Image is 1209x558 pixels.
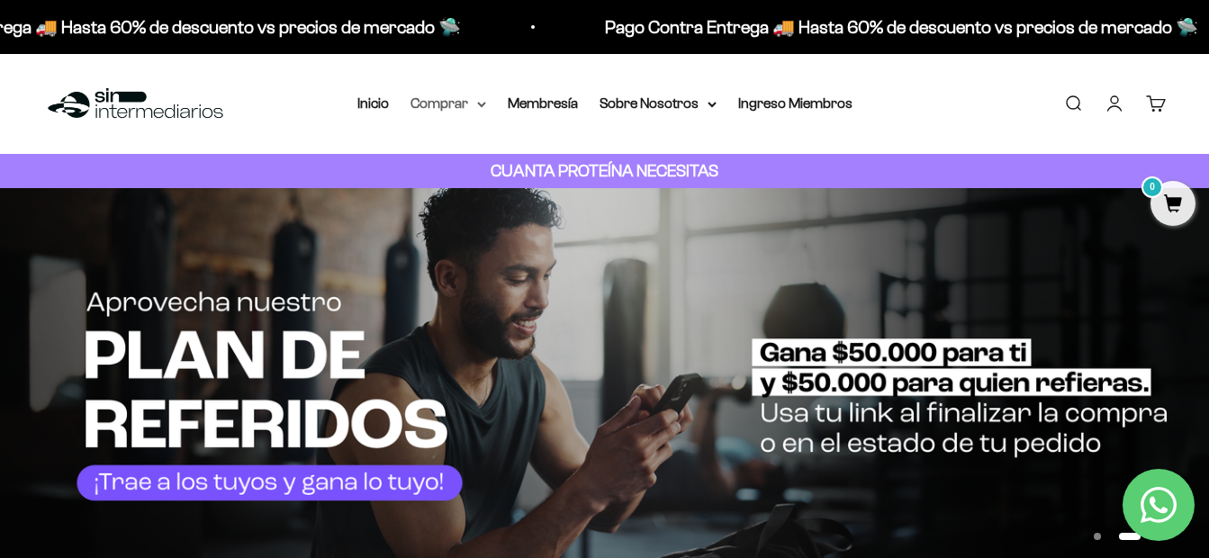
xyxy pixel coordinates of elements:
summary: Comprar [411,92,486,115]
mark: 0 [1141,176,1163,198]
a: Membresía [508,95,578,111]
strong: CUANTA PROTEÍNA NECESITAS [491,161,718,180]
p: Pago Contra Entrega 🚚 Hasta 60% de descuento vs precios de mercado 🛸 [602,13,1195,41]
a: 0 [1150,195,1195,215]
summary: Sobre Nosotros [600,92,717,115]
a: Inicio [357,95,389,111]
a: Ingreso Miembros [738,95,853,111]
